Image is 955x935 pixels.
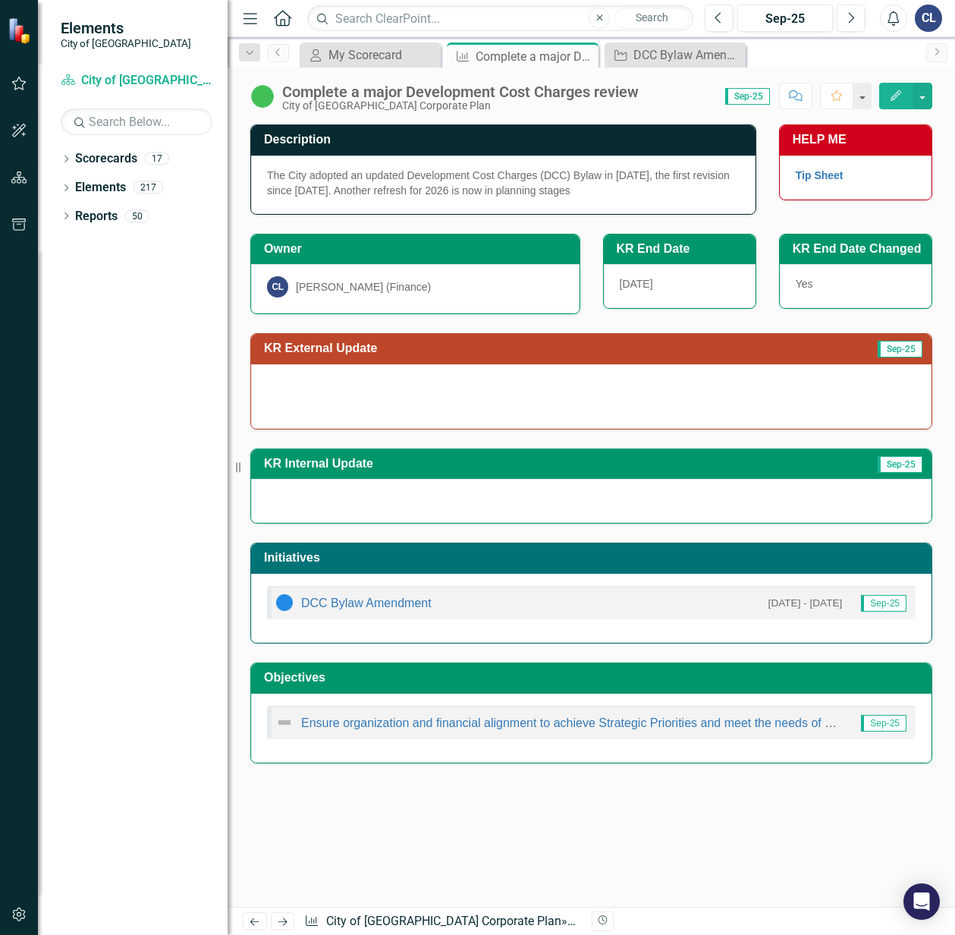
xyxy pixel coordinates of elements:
[915,5,942,32] button: CL
[267,276,288,297] div: CL
[328,46,437,65] div: My Scorecard
[636,11,668,24] span: Search
[476,47,595,66] div: Complete a major Development Cost Charges review
[296,279,431,294] div: [PERSON_NAME] (Finance)
[267,169,730,197] span: The City adopted an updated Development Cost Charges (DCC) Bylaw in [DATE], the first revision si...
[620,278,653,290] span: [DATE]
[250,84,275,109] img: In Progress
[75,150,137,168] a: Scorecards
[768,596,843,610] small: [DATE] - [DATE]
[275,713,294,732] img: Not Defined
[264,242,572,256] h3: Owner
[8,17,34,44] img: ClearPoint Strategy
[307,5,693,32] input: Search ClearPoint...
[303,46,437,65] a: My Scorecard
[275,593,294,612] img: Not Started
[878,341,922,357] span: Sep-25
[75,208,118,225] a: Reports
[125,209,149,222] div: 50
[264,133,748,146] h3: Description
[326,914,561,928] a: City of [GEOGRAPHIC_DATA] Corporate Plan
[134,181,163,194] div: 217
[61,109,212,135] input: Search Below...
[796,278,813,290] span: Yes
[301,716,950,729] a: Ensure organization and financial alignment to achieve Strategic Priorities and meet the needs of...
[796,169,843,181] a: Tip Sheet
[264,342,733,355] h3: KR External Update
[903,883,940,920] div: Open Intercom Messenger
[725,88,770,105] span: Sep-25
[61,72,212,90] a: City of [GEOGRAPHIC_DATA] Corporate Plan
[75,179,126,197] a: Elements
[301,597,432,609] a: DCC Bylaw Amendment
[61,37,191,49] small: City of [GEOGRAPHIC_DATA]
[617,242,748,256] h3: KR End Date
[861,715,906,732] span: Sep-25
[793,133,924,146] h3: HELP ME
[264,457,727,471] h3: KR Internal Update
[304,913,580,930] div: » »
[737,5,833,32] button: Sep-25
[608,46,742,65] a: DCC Bylaw Amendment
[282,100,639,112] div: City of [GEOGRAPHIC_DATA] Corporate Plan
[61,19,191,37] span: Elements
[878,456,922,473] span: Sep-25
[282,83,639,100] div: Complete a major Development Cost Charges review
[264,671,924,685] h3: Objectives
[264,551,924,565] h3: Initiatives
[145,153,169,165] div: 17
[743,10,828,28] div: Sep-25
[633,46,742,65] div: DCC Bylaw Amendment
[793,242,924,256] h3: KR End Date Changed
[861,595,906,612] span: Sep-25
[614,8,690,29] button: Search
